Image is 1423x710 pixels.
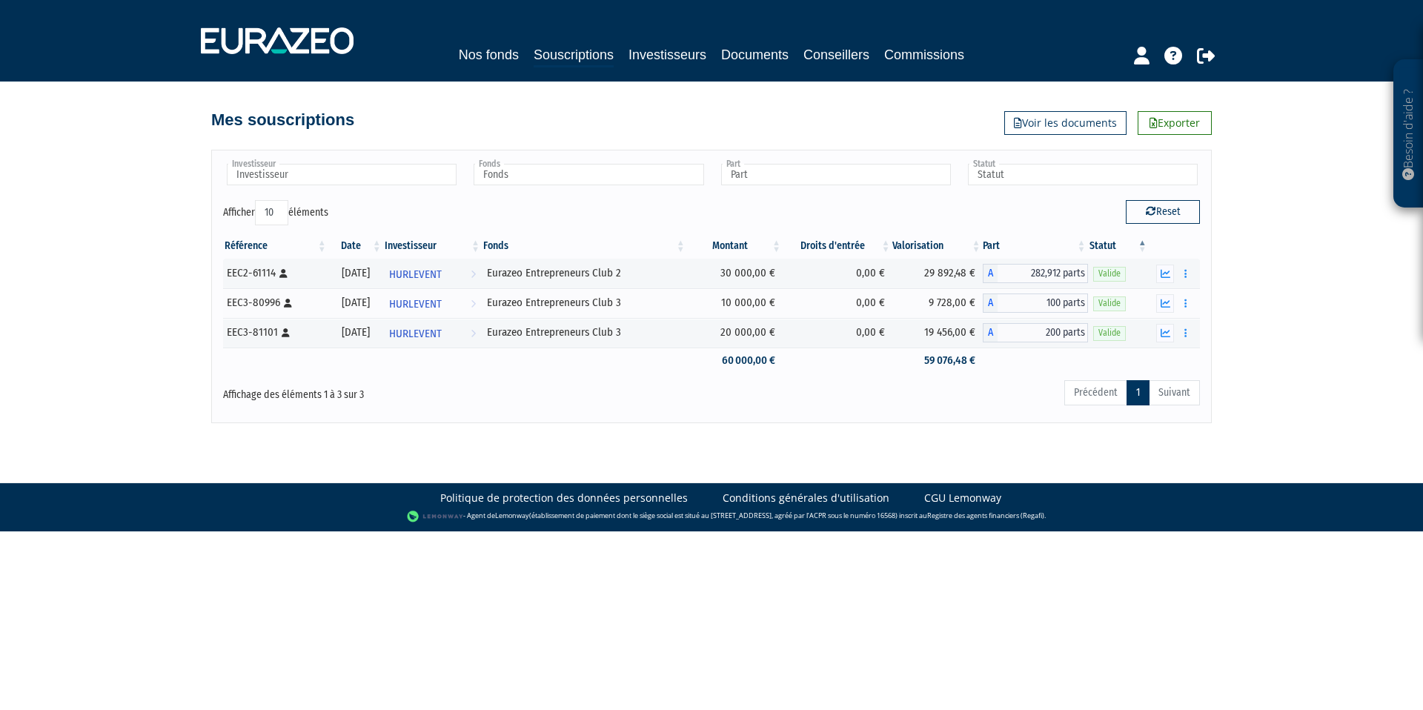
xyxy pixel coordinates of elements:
[471,261,476,288] i: Voir l'investisseur
[223,379,617,402] div: Affichage des éléments 1 à 3 sur 3
[389,261,442,288] span: HURLEVENT
[227,295,323,311] div: EEC3-80996
[983,323,998,342] span: A
[227,265,323,281] div: EEC2-61114
[487,325,682,340] div: Eurazeo Entrepreneurs Club 3
[328,233,383,259] th: Date: activer pour trier la colonne par ordre croissant
[927,511,1044,520] a: Registre des agents financiers (Regafi)
[255,200,288,225] select: Afficheréléments
[1093,326,1126,340] span: Valide
[983,293,1088,313] div: A - Eurazeo Entrepreneurs Club 3
[1138,111,1212,135] a: Exporter
[1093,296,1126,311] span: Valide
[223,233,328,259] th: Référence : activer pour trier la colonne par ordre croissant
[783,233,892,259] th: Droits d'entrée: activer pour trier la colonne par ordre croissant
[983,264,998,283] span: A
[723,491,889,505] a: Conditions générales d'utilisation
[482,233,687,259] th: Fonds: activer pour trier la colonne par ordre croissant
[892,318,983,348] td: 19 456,00 €
[783,318,892,348] td: 0,00 €
[892,288,983,318] td: 9 728,00 €
[334,295,378,311] div: [DATE]
[459,44,519,65] a: Nos fonds
[1093,267,1126,281] span: Valide
[282,328,290,337] i: [Français] Personne physique
[687,259,783,288] td: 30 000,00 €
[983,264,1088,283] div: A - Eurazeo Entrepreneurs Club 2
[471,320,476,348] i: Voir l'investisseur
[687,318,783,348] td: 20 000,00 €
[628,44,706,65] a: Investisseurs
[383,318,482,348] a: HURLEVENT
[892,233,983,259] th: Valorisation: activer pour trier la colonne par ordre croissant
[687,288,783,318] td: 10 000,00 €
[334,265,378,281] div: [DATE]
[407,509,464,524] img: logo-lemonway.png
[487,265,682,281] div: Eurazeo Entrepreneurs Club 2
[1126,200,1200,224] button: Reset
[884,44,964,65] a: Commissions
[389,320,442,348] span: HURLEVENT
[211,111,354,129] h4: Mes souscriptions
[998,323,1088,342] span: 200 parts
[383,259,482,288] a: HURLEVENT
[279,269,288,278] i: [Français] Personne physique
[223,200,328,225] label: Afficher éléments
[383,288,482,318] a: HURLEVENT
[487,295,682,311] div: Eurazeo Entrepreneurs Club 3
[924,491,1001,505] a: CGU Lemonway
[721,44,789,65] a: Documents
[1127,380,1150,405] a: 1
[687,348,783,374] td: 60 000,00 €
[983,323,1088,342] div: A - Eurazeo Entrepreneurs Club 3
[983,233,1088,259] th: Part: activer pour trier la colonne par ordre croissant
[201,27,354,54] img: 1732889491-logotype_eurazeo_blanc_rvb.png
[389,291,442,318] span: HURLEVENT
[227,325,323,340] div: EEC3-81101
[983,293,998,313] span: A
[998,264,1088,283] span: 282,912 parts
[892,348,983,374] td: 59 076,48 €
[534,44,614,67] a: Souscriptions
[440,491,688,505] a: Politique de protection des données personnelles
[383,233,482,259] th: Investisseur: activer pour trier la colonne par ordre croissant
[783,288,892,318] td: 0,00 €
[783,259,892,288] td: 0,00 €
[892,259,983,288] td: 29 892,48 €
[471,291,476,318] i: Voir l'investisseur
[284,299,292,308] i: [Français] Personne physique
[1004,111,1127,135] a: Voir les documents
[1400,67,1417,201] p: Besoin d'aide ?
[15,509,1408,524] div: - Agent de (établissement de paiement dont le siège social est situé au [STREET_ADDRESS], agréé p...
[803,44,869,65] a: Conseillers
[687,233,783,259] th: Montant: activer pour trier la colonne par ordre croissant
[1088,233,1149,259] th: Statut : activer pour trier la colonne par ordre d&eacute;croissant
[998,293,1088,313] span: 100 parts
[334,325,378,340] div: [DATE]
[495,511,529,520] a: Lemonway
